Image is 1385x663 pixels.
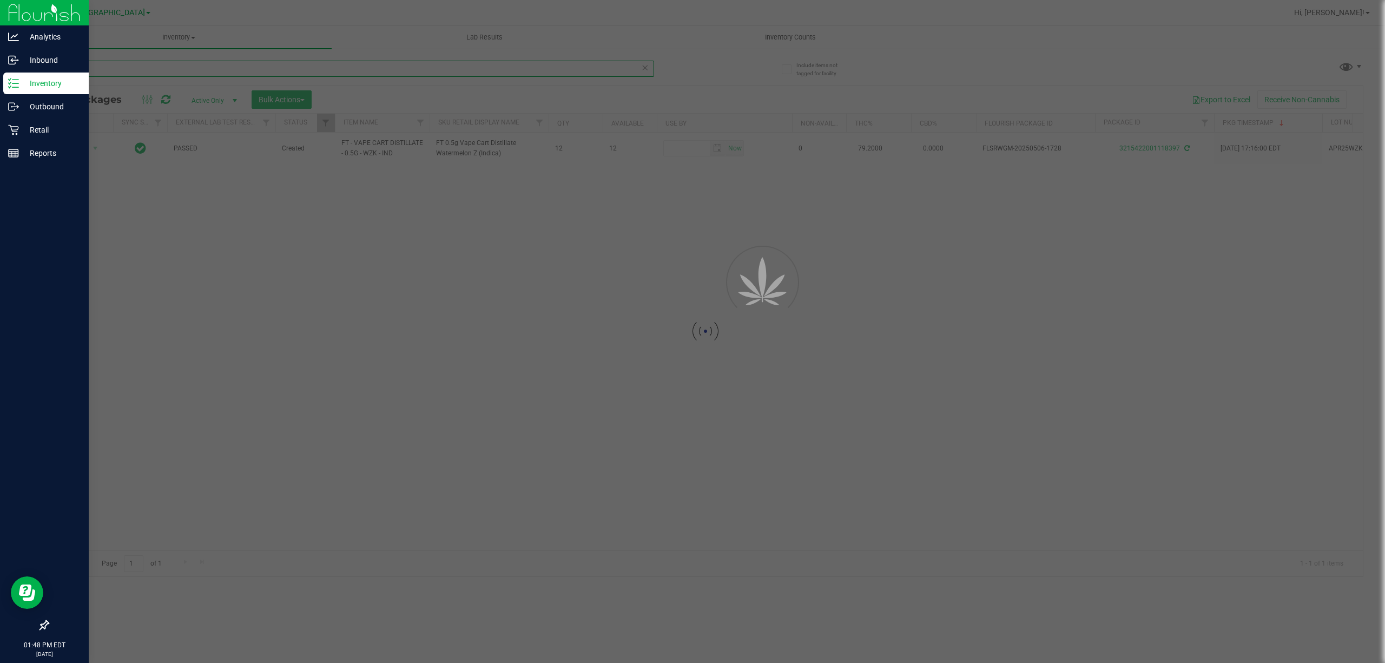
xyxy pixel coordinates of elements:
[11,576,43,609] iframe: Resource center
[8,124,19,135] inline-svg: Retail
[5,640,84,650] p: 01:48 PM EDT
[19,54,84,67] p: Inbound
[8,101,19,112] inline-svg: Outbound
[5,650,84,658] p: [DATE]
[19,123,84,136] p: Retail
[8,31,19,42] inline-svg: Analytics
[8,148,19,159] inline-svg: Reports
[8,55,19,65] inline-svg: Inbound
[19,30,84,43] p: Analytics
[19,100,84,113] p: Outbound
[8,78,19,89] inline-svg: Inventory
[19,147,84,160] p: Reports
[19,77,84,90] p: Inventory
